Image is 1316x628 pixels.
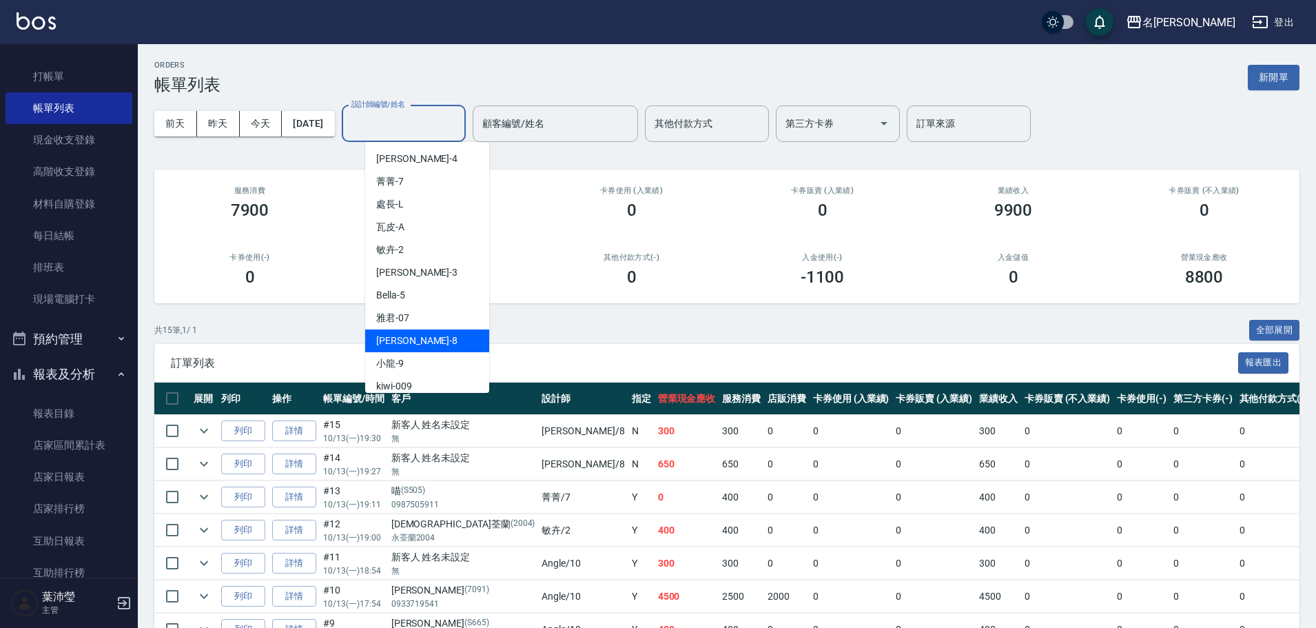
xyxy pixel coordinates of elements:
a: 現金收支登錄 [6,124,132,156]
a: 報表匯出 [1238,356,1289,369]
td: 300 [976,415,1021,447]
button: expand row [194,586,214,607]
td: 0 [810,580,893,613]
td: [PERSON_NAME] /8 [538,448,628,480]
td: 0 [1236,481,1312,514]
p: 永荃蘭2004 [391,531,535,544]
td: 0 [764,547,810,580]
td: 0 [810,415,893,447]
button: 全部展開 [1249,320,1300,341]
td: 0 [1236,415,1312,447]
div: 新客人 姓名未設定 [391,451,535,465]
td: 0 [1113,580,1170,613]
div: 喵 [391,484,535,498]
p: 無 [391,432,535,445]
td: 0 [810,514,893,547]
div: 新客人 姓名未設定 [391,550,535,565]
p: 10/13 (一) 19:11 [323,498,384,511]
h2: 店販消費 [362,186,520,195]
td: 0 [1236,580,1312,613]
a: 高階收支登錄 [6,156,132,188]
h3: 0 [245,267,255,287]
button: expand row [194,487,214,507]
h2: 卡券販賣 (入業績) [743,186,901,195]
a: 詳情 [272,487,316,508]
td: 0 [1170,415,1236,447]
th: 操作 [269,383,320,415]
p: (7091) [464,583,489,598]
td: 0 [1170,448,1236,480]
div: 名[PERSON_NAME] [1142,14,1235,31]
p: 10/13 (一) 19:27 [323,465,384,478]
button: 列印 [221,487,265,508]
td: 0 [1113,415,1170,447]
td: 300 [655,415,719,447]
td: 300 [719,547,764,580]
td: Y [628,481,655,514]
button: 列印 [221,553,265,574]
td: 0 [1113,547,1170,580]
a: 詳情 [272,454,316,475]
span: [PERSON_NAME] -8 [376,334,457,348]
td: 0 [1236,514,1312,547]
td: 0 [1021,448,1113,480]
p: 0933719541 [391,598,535,610]
span: [PERSON_NAME] -3 [376,265,457,280]
button: 名[PERSON_NAME] [1120,8,1241,37]
td: 400 [655,514,719,547]
td: 敏卉 /2 [538,514,628,547]
p: 0987505911 [391,498,535,511]
h3: 0 [818,201,827,220]
h2: 入金使用(-) [743,253,901,262]
button: Open [873,112,895,134]
button: expand row [194,454,214,474]
button: save [1086,8,1113,36]
td: Y [628,580,655,613]
p: (S505) [401,484,426,498]
button: 列印 [221,421,265,442]
td: 400 [719,481,764,514]
h2: 營業現金應收 [1125,253,1283,262]
p: 10/13 (一) 18:54 [323,565,384,577]
button: 列印 [221,586,265,607]
th: 指定 [628,383,655,415]
th: 卡券販賣 (入業績) [892,383,976,415]
h2: 其他付款方式(-) [553,253,710,262]
a: 互助排行榜 [6,557,132,589]
td: 0 [764,448,810,480]
h3: -1100 [801,267,845,287]
h3: 0 [627,201,637,220]
td: 0 [1170,580,1236,613]
td: 650 [976,448,1021,480]
button: 新開單 [1248,65,1299,90]
td: 0 [1236,547,1312,580]
p: 無 [391,565,535,577]
td: Y [628,514,655,547]
td: 400 [719,514,764,547]
td: 0 [764,481,810,514]
td: 4500 [655,580,719,613]
td: 650 [719,448,764,480]
h2: 卡券使用(-) [171,253,329,262]
th: 客戶 [388,383,539,415]
th: 帳單編號/時間 [320,383,388,415]
h3: 7900 [231,201,269,220]
p: 10/13 (一) 17:54 [323,598,384,610]
a: 互助日報表 [6,525,132,557]
td: 0 [810,448,893,480]
button: 報表及分析 [6,356,132,392]
span: 處長 -L [376,197,404,212]
img: Person [11,589,39,617]
a: 店家區間累計表 [6,429,132,461]
th: 展開 [190,383,218,415]
td: 0 [1170,481,1236,514]
span: 菁菁 -7 [376,174,404,189]
td: 400 [976,514,1021,547]
td: 0 [892,448,976,480]
td: 4500 [976,580,1021,613]
td: 0 [1113,514,1170,547]
td: 300 [655,547,719,580]
td: #11 [320,547,388,580]
a: 詳情 [272,421,316,442]
a: 詳情 [272,553,316,574]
